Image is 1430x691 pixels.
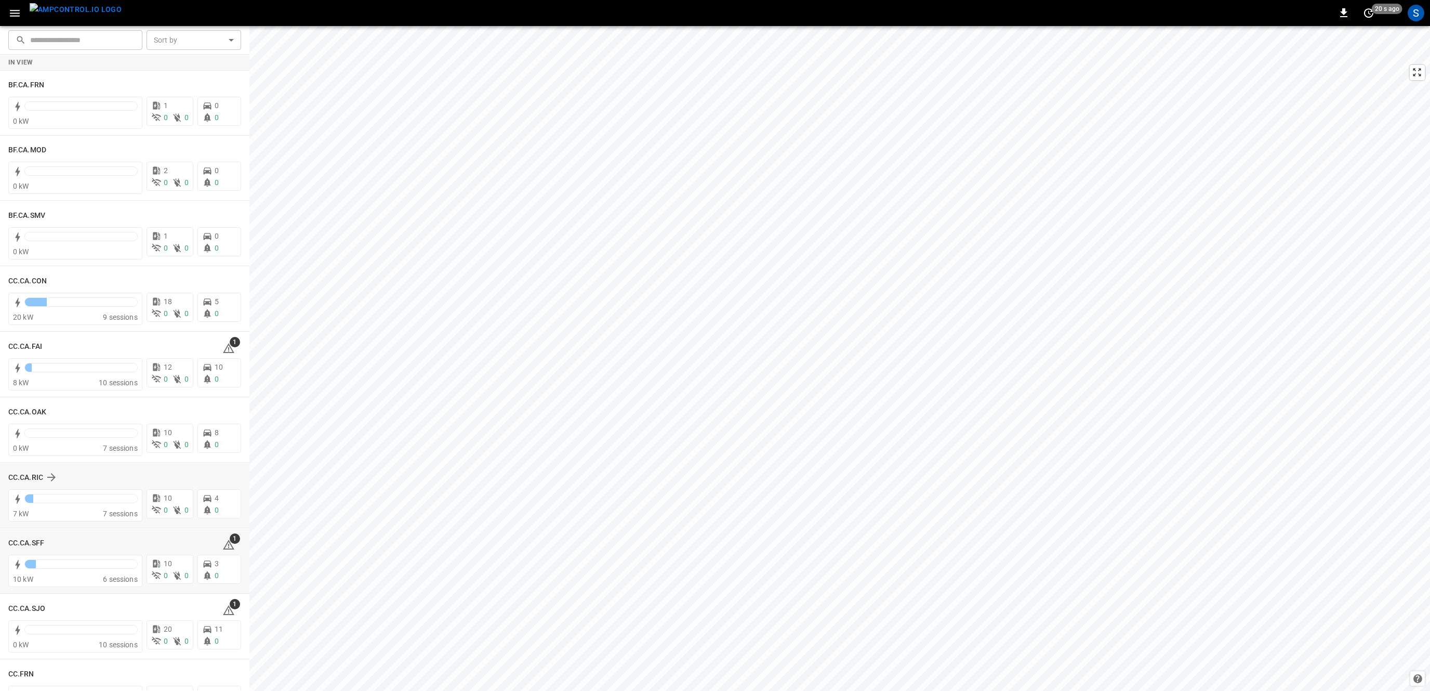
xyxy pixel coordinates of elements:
span: 20 [164,625,172,633]
span: 0 [184,375,189,383]
span: 0 [215,506,219,514]
span: 0 [164,178,168,187]
span: 1 [164,232,168,240]
span: 4 [215,494,219,502]
span: 0 [215,244,219,252]
span: 0 [164,637,168,645]
span: 0 [184,571,189,580]
span: 0 [215,166,219,175]
span: 1 [164,101,168,110]
span: 7 sessions [103,510,138,518]
span: 10 sessions [99,379,138,387]
button: set refresh interval [1360,5,1377,21]
img: ampcontrol.io logo [30,3,122,16]
span: 1 [230,533,240,544]
span: 7 sessions [103,444,138,452]
h6: CC.CA.FAI [8,341,42,353]
h6: CC.CA.CON [8,276,47,287]
span: 0 [215,232,219,240]
span: 11 [215,625,223,633]
span: 0 kW [13,641,29,649]
span: 0 [184,637,189,645]
span: 0 [215,101,219,110]
span: 0 [164,244,168,252]
span: 0 [215,309,219,318]
span: 9 sessions [103,313,138,321]
canvas: Map [249,26,1430,691]
h6: BF.CA.MOD [8,145,46,156]
span: 0 [184,178,189,187]
span: 10 [164,559,172,568]
strong: In View [8,59,33,66]
span: 0 kW [13,247,29,256]
span: 10 [215,363,223,371]
h6: BF.CA.SMV [8,210,45,221]
h6: CC.CA.RIC [8,472,43,484]
span: 20 kW [13,313,33,321]
span: 7 kW [13,510,29,518]
span: 0 [215,440,219,449]
span: 10 [164,494,172,502]
h6: BF.CA.FRN [8,80,44,91]
span: 0 kW [13,182,29,190]
span: 8 [215,428,219,437]
span: 10 [164,428,172,437]
span: 6 sessions [103,575,138,583]
span: 0 kW [13,117,29,125]
span: 0 [164,506,168,514]
span: 20 s ago [1372,4,1402,14]
span: 3 [215,559,219,568]
span: 2 [164,166,168,175]
span: 1 [230,337,240,347]
span: 0 [215,178,219,187]
span: 0 [184,309,189,318]
h6: CC.CA.SJO [8,603,45,615]
span: 0 [164,375,168,383]
h6: CC.CA.SFF [8,538,44,549]
span: 1 [230,599,240,609]
span: 12 [164,363,172,371]
span: 0 [164,113,168,122]
span: 0 [215,113,219,122]
span: 0 [184,440,189,449]
span: 18 [164,297,172,306]
span: 0 [215,375,219,383]
span: 8 kW [13,379,29,387]
span: 0 [164,571,168,580]
h6: CC.FRN [8,669,34,680]
div: profile-icon [1408,5,1424,21]
span: 0 [164,309,168,318]
span: 0 [184,113,189,122]
span: 0 [184,244,189,252]
span: 0 [164,440,168,449]
span: 0 kW [13,444,29,452]
span: 0 [184,506,189,514]
span: 0 [215,571,219,580]
span: 10 kW [13,575,33,583]
span: 10 sessions [99,641,138,649]
span: 5 [215,297,219,306]
h6: CC.CA.OAK [8,407,46,418]
span: 0 [215,637,219,645]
